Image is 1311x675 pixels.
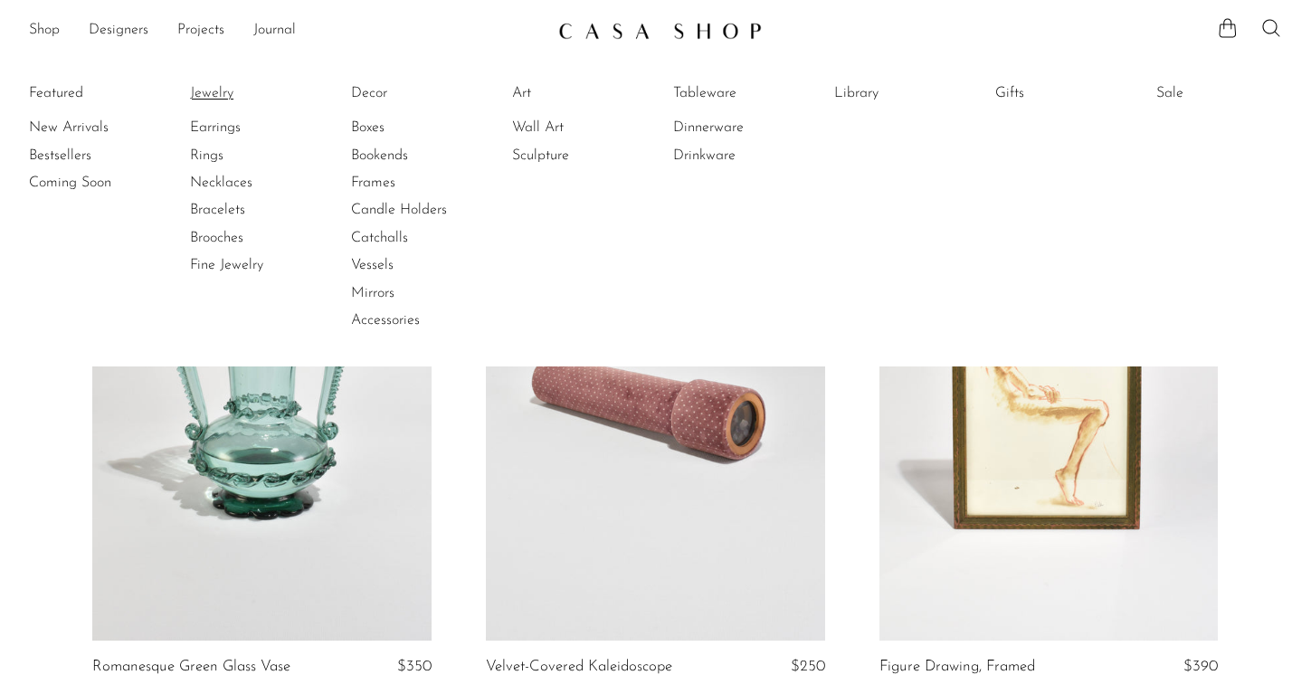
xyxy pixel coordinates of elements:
a: Vessels [351,255,487,275]
a: Rings [190,146,326,166]
a: Dinnerware [673,118,809,138]
ul: Tableware [673,80,809,169]
span: $350 [397,659,432,674]
span: $390 [1183,659,1218,674]
ul: Art [512,80,648,169]
a: Decor [351,83,487,103]
ul: Jewelry [190,80,326,280]
ul: Decor [351,80,487,335]
a: Bestsellers [29,146,165,166]
a: Library [834,83,970,103]
a: Boxes [351,118,487,138]
a: Fine Jewelry [190,255,326,275]
a: Brooches [190,228,326,248]
a: Drinkware [673,146,809,166]
ul: Gifts [995,80,1131,114]
a: Frames [351,173,487,193]
a: Romanesque Green Glass Vase [92,659,290,675]
a: Catchalls [351,228,487,248]
a: Sculpture [512,146,648,166]
nav: Desktop navigation [29,15,544,46]
a: Gifts [995,83,1131,103]
a: Bracelets [190,200,326,220]
a: Earrings [190,118,326,138]
a: Sale [1156,83,1292,103]
a: Art [512,83,648,103]
a: Wall Art [512,118,648,138]
a: New Arrivals [29,118,165,138]
ul: Sale [1156,80,1292,114]
a: Accessories [351,310,487,330]
ul: Library [834,80,970,114]
ul: NEW HEADER MENU [29,15,544,46]
a: Coming Soon [29,173,165,193]
a: Jewelry [190,83,326,103]
ul: Featured [29,114,165,196]
a: Bookends [351,146,487,166]
a: Candle Holders [351,200,487,220]
a: Figure Drawing, Framed [879,659,1035,675]
span: $250 [791,659,825,674]
a: Mirrors [351,283,487,303]
a: Journal [253,19,296,43]
a: Shop [29,19,60,43]
a: Velvet-Covered Kaleidoscope [486,659,672,675]
a: Necklaces [190,173,326,193]
a: Tableware [673,83,809,103]
a: Designers [89,19,148,43]
a: Projects [177,19,224,43]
